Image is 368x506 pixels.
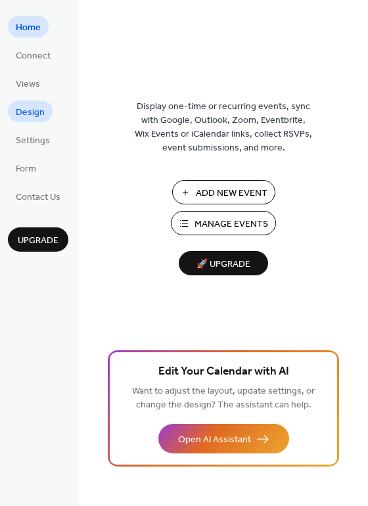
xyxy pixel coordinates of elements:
span: Connect [16,49,51,63]
a: Design [8,101,53,122]
span: Want to adjust the layout, update settings, or change the design? The assistant can help. [132,382,315,414]
span: Upgrade [18,234,58,248]
a: Views [8,72,48,94]
button: 🚀 Upgrade [179,251,268,275]
a: Connect [8,44,58,66]
span: Add New Event [196,187,267,200]
span: Open AI Assistant [178,433,251,447]
button: Upgrade [8,227,68,252]
a: Contact Us [8,185,68,207]
span: Contact Us [16,191,60,204]
a: Form [8,157,44,179]
span: Settings [16,134,50,148]
span: Display one-time or recurring events, sync with Google, Outlook, Zoom, Eventbrite, Wix Events or ... [135,100,312,155]
span: Views [16,78,40,91]
span: Manage Events [195,218,268,231]
button: Open AI Assistant [158,424,289,453]
button: Manage Events [171,211,276,235]
span: Edit Your Calendar with AI [158,363,289,381]
span: Design [16,106,45,120]
span: Form [16,162,36,176]
button: Add New Event [172,180,275,204]
span: 🚀 Upgrade [187,256,260,273]
span: Home [16,21,41,35]
a: Settings [8,129,58,150]
a: Home [8,16,49,37]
